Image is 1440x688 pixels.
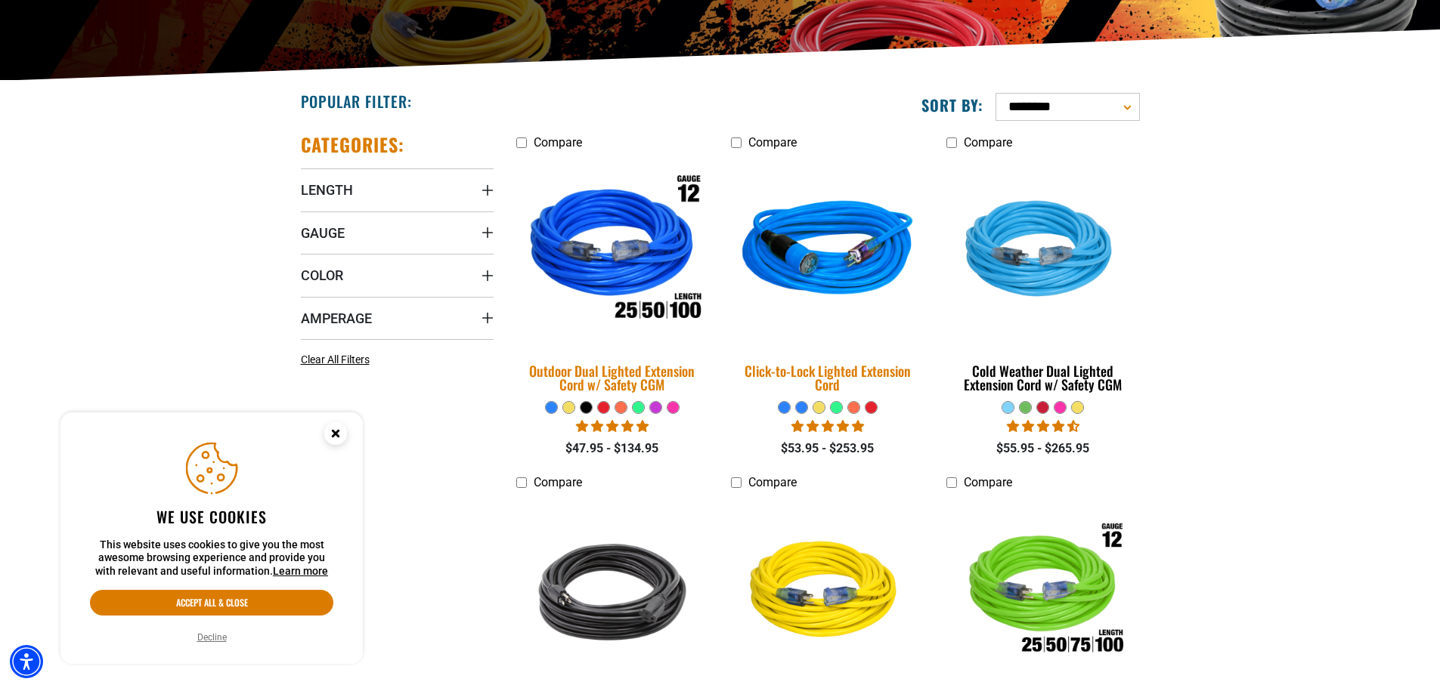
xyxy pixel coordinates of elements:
[948,504,1138,678] img: Outdoor Single Lighted Extension Cord
[301,181,353,199] span: Length
[1007,419,1079,433] span: 4.62 stars
[948,165,1138,338] img: Light Blue
[90,538,333,578] p: This website uses cookies to give you the most awesome browsing experience and provide you with r...
[516,364,709,391] div: Outdoor Dual Lighted Extension Cord w/ Safety CGM
[517,504,708,678] img: black
[516,157,709,400] a: Outdoor Dual Lighted Extension Cord w/ Safety CGM Outdoor Dual Lighted Extension Cord w/ Safety CGM
[301,224,345,242] span: Gauge
[964,135,1012,150] span: Compare
[301,91,412,111] h2: Popular Filter:
[534,135,582,150] span: Compare
[90,507,333,526] h2: We use cookies
[301,211,494,254] summary: Gauge
[791,419,864,433] span: 4.87 stars
[60,412,363,665] aside: Cookie Consent
[301,352,376,368] a: Clear All Filters
[731,364,924,391] div: Click-to-Lock Lighted Extension Cord
[946,364,1139,391] div: Cold Weather Dual Lighted Extension Cord w/ Safety CGM
[10,645,43,678] div: Accessibility Menu
[722,155,934,348] img: blue
[946,440,1139,458] div: $55.95 - $265.95
[506,155,718,348] img: Outdoor Dual Lighted Extension Cord w/ Safety CGM
[301,297,494,339] summary: Amperage
[308,412,363,459] button: Close this option
[301,267,343,284] span: Color
[90,590,333,615] button: Accept all & close
[301,353,370,366] span: Clear All Filters
[301,310,372,327] span: Amperage
[748,135,797,150] span: Compare
[748,475,797,489] span: Compare
[921,95,983,115] label: Sort by:
[273,565,328,577] a: This website uses cookies to give you the most awesome browsing experience and provide you with r...
[534,475,582,489] span: Compare
[946,157,1139,400] a: Light Blue Cold Weather Dual Lighted Extension Cord w/ Safety CGM
[731,157,924,400] a: blue Click-to-Lock Lighted Extension Cord
[193,630,231,645] button: Decline
[964,475,1012,489] span: Compare
[731,440,924,458] div: $53.95 - $253.95
[301,133,405,156] h2: Categories:
[576,419,649,433] span: 4.81 stars
[301,254,494,296] summary: Color
[516,440,709,458] div: $47.95 - $134.95
[301,168,494,211] summary: Length
[732,504,923,678] img: yellow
